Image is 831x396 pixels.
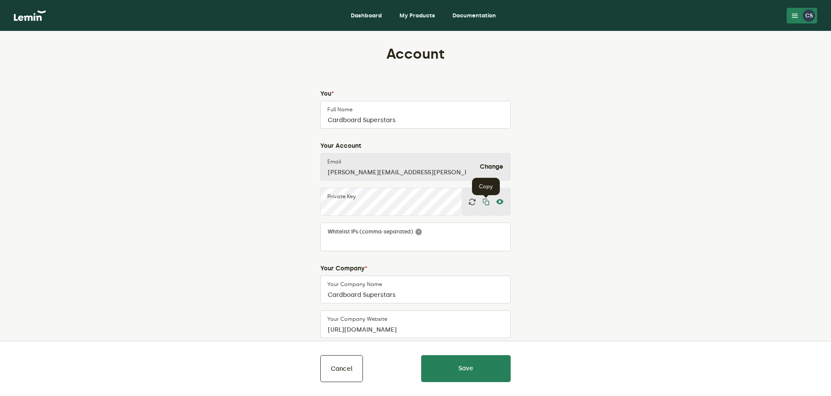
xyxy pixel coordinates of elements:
button: Save [421,355,511,382]
h4: Your Account [320,143,511,150]
button: CS [787,8,817,23]
h1: Account [320,45,511,63]
input: Your Company Name [320,276,511,303]
label: Your company website [327,316,387,323]
h4: You [320,90,511,97]
label: Your Company Name [327,281,382,288]
label: Email [327,158,341,165]
div: Copy [472,178,500,195]
label: Full Name [327,106,352,113]
label: Whitelist IPs (comma-separated) [328,228,422,235]
input: Email [320,153,511,181]
img: logo [14,10,46,21]
label: Private Key [327,193,356,200]
input: Full Name [320,101,511,129]
input: Your company website [320,310,511,338]
a: Documentation [445,9,503,23]
button: Change [473,163,503,170]
button: Cancel [320,355,363,382]
a: My Products [392,9,442,23]
h4: Your Company [320,265,511,272]
a: Dashboard [344,9,389,23]
div: CS [803,10,815,22]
